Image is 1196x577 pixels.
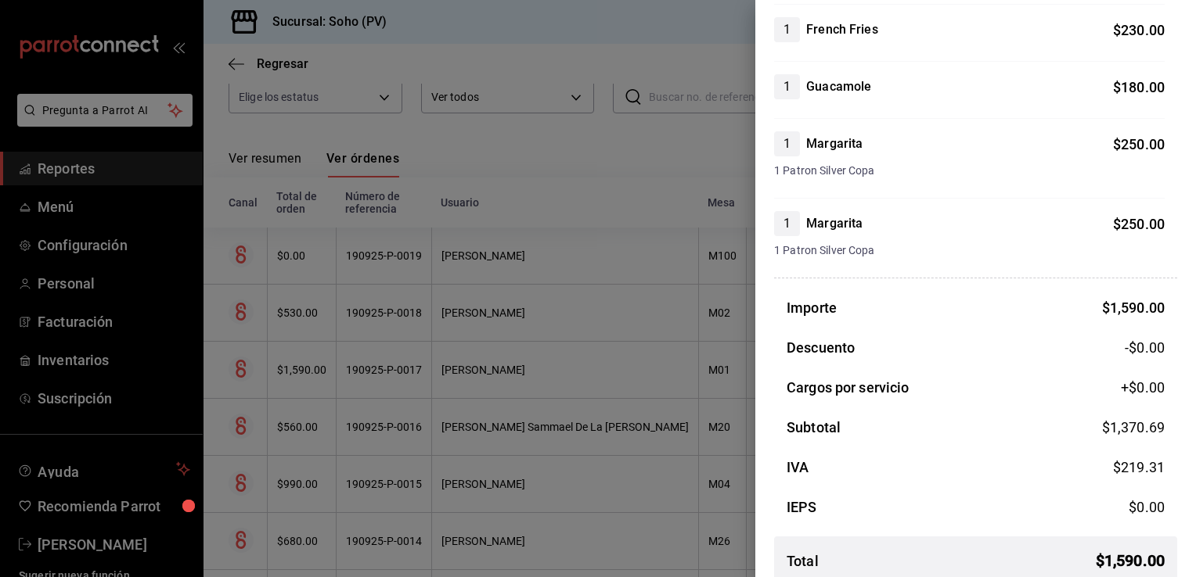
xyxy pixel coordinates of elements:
h3: Subtotal [787,417,841,438]
span: 1 [774,214,800,233]
span: $ 1,590.00 [1096,549,1165,572]
h3: IVA [787,457,809,478]
span: $ 1,590.00 [1102,299,1165,316]
h3: IEPS [787,496,817,518]
span: 1 [774,20,800,39]
h4: French Fries [806,20,878,39]
span: 1 [774,134,800,153]
span: -$0.00 [1125,337,1165,358]
span: 1 Patron Silver Copa [774,163,1165,179]
span: $ 180.00 [1113,79,1165,95]
h4: Margarita [806,134,863,153]
h3: Importe [787,297,837,318]
span: 1 Patron Silver Copa [774,242,1165,259]
span: $ 219.31 [1113,459,1165,475]
span: $ 230.00 [1113,22,1165,38]
span: 1 [774,77,800,96]
h4: Guacamole [806,77,871,96]
h4: Margarita [806,214,863,233]
h3: Cargos por servicio [787,377,910,398]
span: $ 250.00 [1113,136,1165,152]
span: $ 0.00 [1129,499,1165,515]
h3: Total [787,550,819,572]
h3: Descuento [787,337,855,358]
span: $ 250.00 [1113,216,1165,232]
span: +$ 0.00 [1121,377,1165,398]
span: $ 1,370.69 [1102,419,1165,435]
